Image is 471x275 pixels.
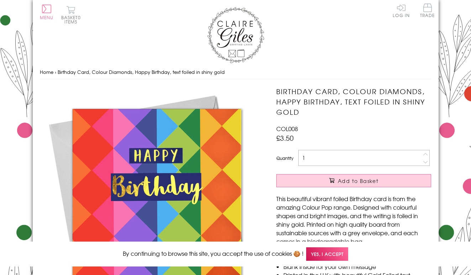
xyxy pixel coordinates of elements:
[276,194,431,246] p: This beautiful vibrant foiled Birthday card is from the amazing Colour Pop range. Designed with c...
[61,6,81,24] button: Basket0 items
[40,5,54,20] button: Menu
[420,4,435,19] a: Trade
[276,133,294,143] span: £3.50
[420,4,435,17] span: Trade
[40,65,431,80] nav: breadcrumbs
[40,14,54,21] span: Menu
[40,69,53,75] a: Home
[64,14,81,25] span: 0 items
[58,69,225,75] span: Birthday Card, Colour Diamonds, Happy Birthday, text foiled in shiny gold
[338,177,378,184] span: Add to Basket
[306,247,348,261] span: Yes, I accept
[276,124,298,133] span: COL008
[276,174,431,187] button: Add to Basket
[55,69,56,75] span: ›
[393,4,410,17] a: Log In
[207,7,264,63] img: Claire Giles Greetings Cards
[276,155,293,161] label: Quantity
[276,86,431,117] h1: Birthday Card, Colour Diamonds, Happy Birthday, text foiled in shiny gold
